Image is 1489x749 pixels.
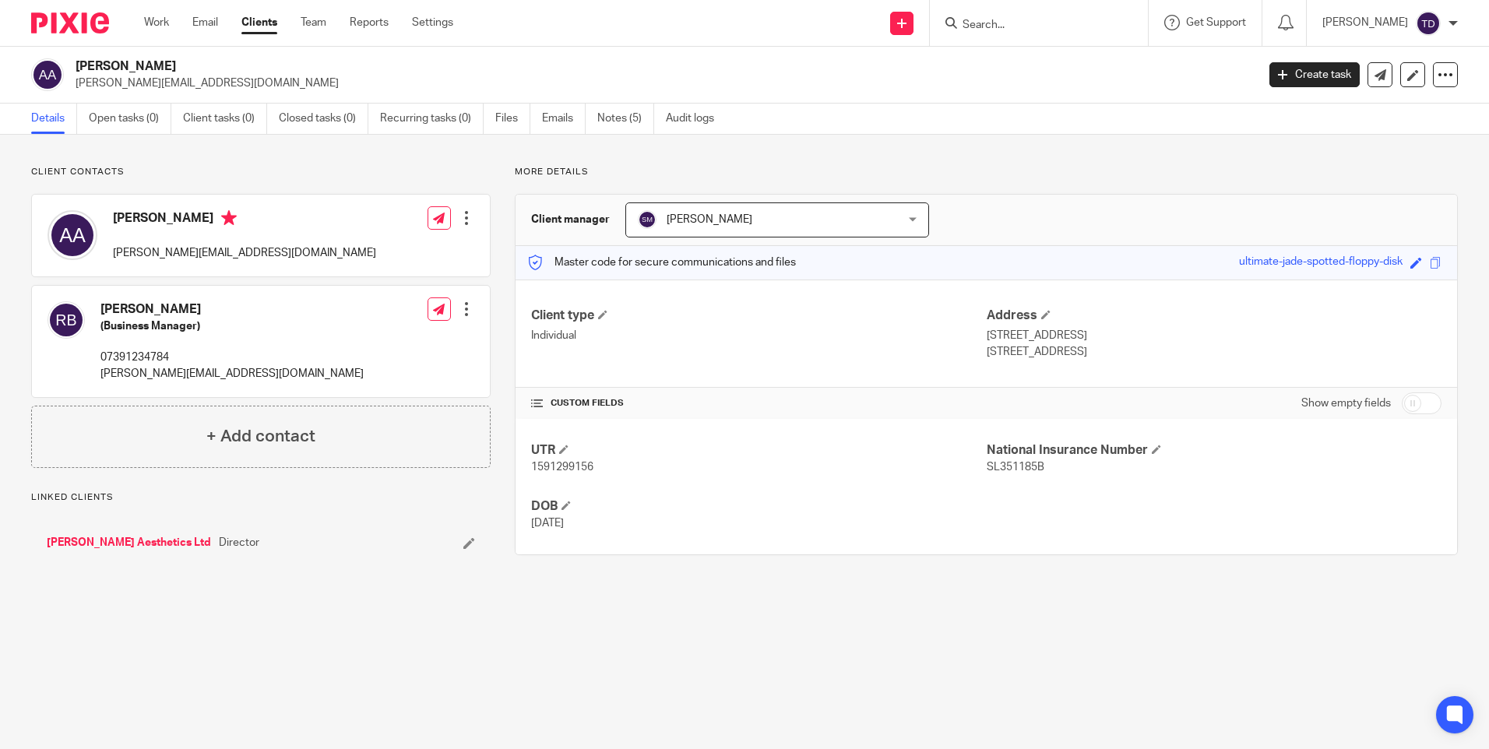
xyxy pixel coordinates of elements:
h4: DOB [531,498,986,515]
span: Director [219,535,259,550]
a: Open tasks (0) [89,104,171,134]
h3: Client manager [531,212,610,227]
img: Pixie [31,12,109,33]
a: Details [31,104,77,134]
p: Individual [531,328,986,343]
p: More details [515,166,1458,178]
h4: + Add contact [206,424,315,448]
span: SL351185B [987,462,1044,473]
div: ultimate-jade-spotted-floppy-disk [1239,254,1403,272]
a: Settings [412,15,453,30]
p: [PERSON_NAME][EMAIL_ADDRESS][DOMAIN_NAME] [113,245,376,261]
label: Show empty fields [1301,396,1391,411]
input: Search [961,19,1101,33]
a: [PERSON_NAME] Aesthetics Ltd [47,535,211,550]
p: Master code for secure communications and files [527,255,796,270]
h4: [PERSON_NAME] [113,210,376,230]
p: [PERSON_NAME] [1322,15,1408,30]
a: Create task [1269,62,1360,87]
h4: Address [987,308,1441,324]
h2: [PERSON_NAME] [76,58,1012,75]
a: Emails [542,104,586,134]
p: Client contacts [31,166,491,178]
h4: CUSTOM FIELDS [531,397,986,410]
a: Files [495,104,530,134]
span: 1591299156 [531,462,593,473]
img: svg%3E [638,210,656,229]
p: [STREET_ADDRESS] [987,328,1441,343]
a: Closed tasks (0) [279,104,368,134]
img: svg%3E [48,301,85,339]
h5: (Business Manager) [100,318,364,334]
p: [PERSON_NAME][EMAIL_ADDRESS][DOMAIN_NAME] [76,76,1246,91]
a: Reports [350,15,389,30]
a: Work [144,15,169,30]
h4: National Insurance Number [987,442,1441,459]
a: Email [192,15,218,30]
p: [PERSON_NAME][EMAIL_ADDRESS][DOMAIN_NAME] [100,366,364,382]
a: Audit logs [666,104,726,134]
a: Clients [241,15,277,30]
a: Recurring tasks (0) [380,104,484,134]
h4: UTR [531,442,986,459]
a: Notes (5) [597,104,654,134]
img: svg%3E [31,58,64,91]
p: 07391234784 [100,350,364,365]
p: Linked clients [31,491,491,504]
a: Team [301,15,326,30]
img: svg%3E [1416,11,1441,36]
span: Get Support [1186,17,1246,28]
a: Client tasks (0) [183,104,267,134]
i: Primary [221,210,237,226]
img: svg%3E [48,210,97,260]
span: [DATE] [531,518,564,529]
h4: [PERSON_NAME] [100,301,364,318]
span: [PERSON_NAME] [667,214,752,225]
h4: Client type [531,308,986,324]
p: [STREET_ADDRESS] [987,344,1441,360]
